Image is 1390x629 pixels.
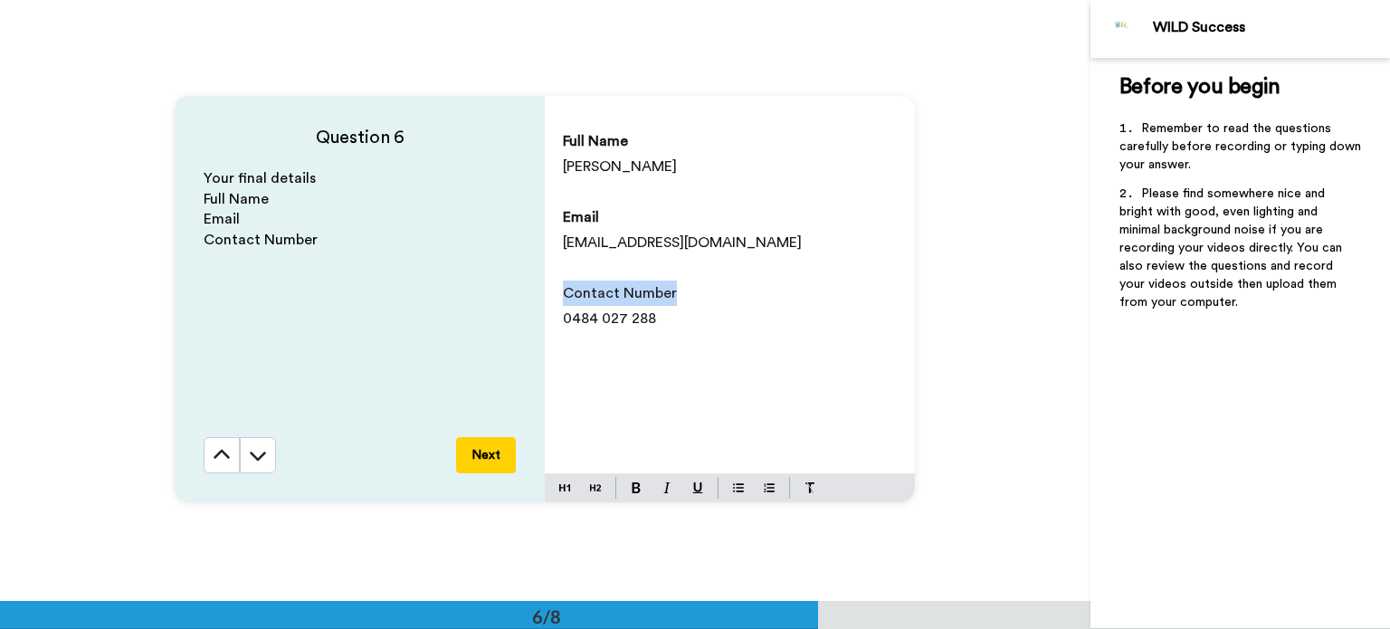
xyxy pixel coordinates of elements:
[590,481,601,495] img: heading-two-block.svg
[1153,19,1389,36] div: WILD Success
[204,125,516,150] h4: Question 6
[204,171,316,186] span: Your final details
[563,134,628,148] span: Full Name
[204,233,318,247] span: Contact Number
[632,482,641,493] img: bold-mark.svg
[1100,7,1144,51] img: Profile Image
[456,437,516,473] button: Next
[503,604,590,629] div: 6/8
[559,481,570,495] img: heading-one-block.svg
[1119,187,1346,309] span: Please find somewhere nice and bright with good, even lighting and minimal background noise if yo...
[563,210,599,224] span: Email
[804,482,815,493] img: clear-format.svg
[764,481,775,495] img: numbered-block.svg
[204,192,269,206] span: Full Name
[1119,122,1365,171] span: Remember to read the questions carefully before recording or typing down your answer.
[563,235,802,250] span: [EMAIL_ADDRESS][DOMAIN_NAME]
[1119,76,1280,98] span: Before you begin
[733,481,744,495] img: bulleted-block.svg
[563,159,677,174] span: [PERSON_NAME]
[563,286,677,300] span: Contact Number
[692,482,703,493] img: underline-mark.svg
[204,212,240,226] span: Email
[563,311,656,326] span: 0484 027 288
[663,482,671,493] img: italic-mark.svg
